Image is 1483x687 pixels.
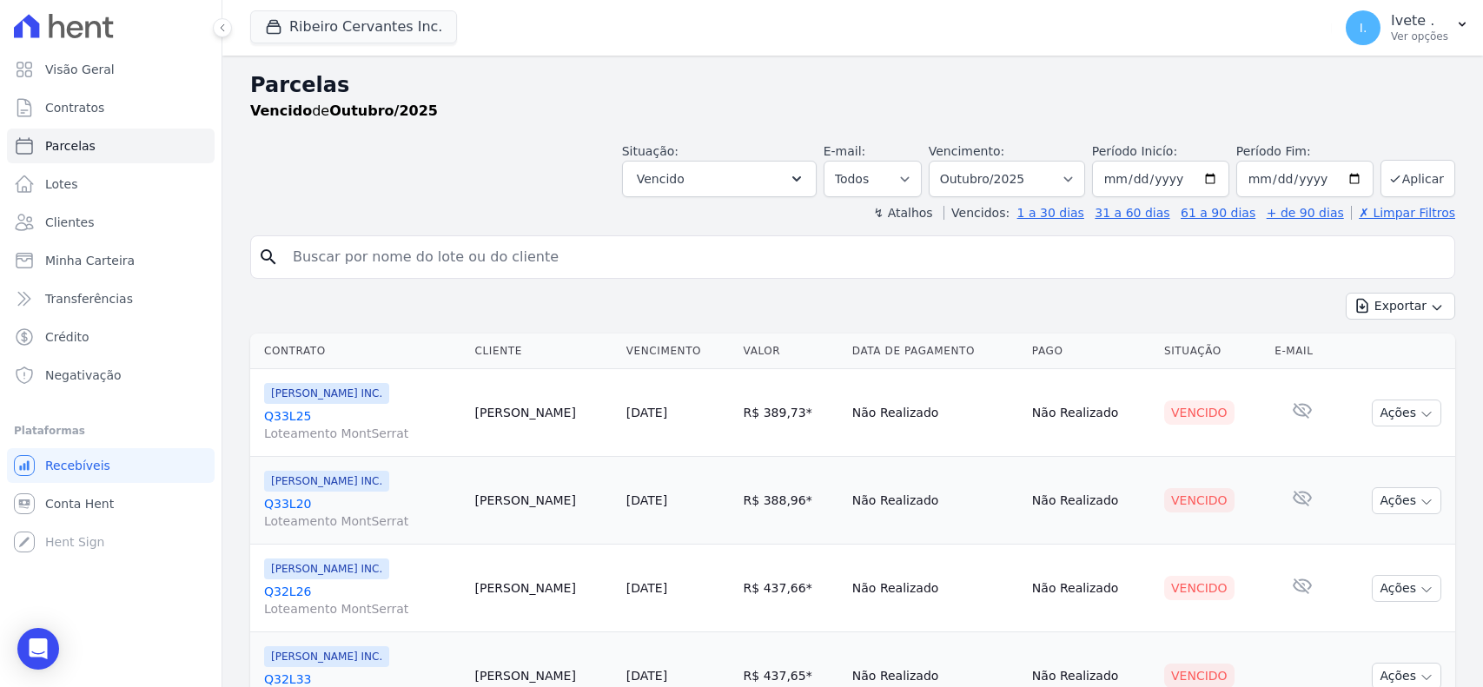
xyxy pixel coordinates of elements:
[7,448,215,483] a: Recebíveis
[45,495,114,512] span: Conta Hent
[1391,12,1448,30] p: Ivete .
[1164,488,1235,512] div: Vencido
[282,240,1447,274] input: Buscar por nome do lote ou do cliente
[1236,142,1374,161] label: Período Fim:
[619,334,737,369] th: Vencimento
[845,457,1025,545] td: Não Realizado
[626,581,667,595] a: [DATE]
[468,369,619,457] td: [PERSON_NAME]
[7,320,215,354] a: Crédito
[845,334,1025,369] th: Data de Pagamento
[1372,575,1441,602] button: Ações
[14,420,208,441] div: Plataformas
[264,583,461,618] a: Q32L26Loteamento MontSerrat
[264,383,389,404] span: [PERSON_NAME] INC.
[1092,144,1177,158] label: Período Inicío:
[7,281,215,316] a: Transferências
[737,545,845,632] td: R$ 437,66
[7,167,215,201] a: Lotes
[1025,334,1157,369] th: Pago
[7,205,215,240] a: Clientes
[7,129,215,163] a: Parcelas
[1332,3,1483,52] button: I. Ivete . Ver opções
[737,457,845,545] td: R$ 388,96
[637,168,685,189] span: Vencido
[45,290,133,307] span: Transferências
[7,90,215,125] a: Contratos
[626,669,667,683] a: [DATE]
[737,369,845,457] td: R$ 389,73
[873,206,932,220] label: ↯ Atalhos
[7,486,215,521] a: Conta Hent
[1095,206,1169,220] a: 31 a 60 dias
[45,367,122,384] span: Negativação
[45,328,89,346] span: Crédito
[264,646,389,667] span: [PERSON_NAME] INC.
[250,69,1455,101] h2: Parcelas
[258,247,279,268] i: search
[264,425,461,442] span: Loteamento MontSerrat
[943,206,1010,220] label: Vencidos:
[264,558,389,579] span: [PERSON_NAME] INC.
[45,214,94,231] span: Clientes
[1268,334,1336,369] th: E-mail
[1181,206,1255,220] a: 61 a 90 dias
[1380,160,1455,197] button: Aplicar
[845,545,1025,632] td: Não Realizado
[929,144,1004,158] label: Vencimento:
[45,137,96,155] span: Parcelas
[1267,206,1344,220] a: + de 90 dias
[7,243,215,278] a: Minha Carteira
[1391,30,1448,43] p: Ver opções
[468,457,619,545] td: [PERSON_NAME]
[468,334,619,369] th: Cliente
[264,512,461,530] span: Loteamento MontSerrat
[264,495,461,530] a: Q33L20Loteamento MontSerrat
[622,144,679,158] label: Situação:
[45,457,110,474] span: Recebíveis
[264,471,389,492] span: [PERSON_NAME] INC.
[250,10,457,43] button: Ribeiro Cervantes Inc.
[250,102,312,119] strong: Vencido
[250,101,438,122] p: de
[250,334,468,369] th: Contrato
[1164,400,1235,425] div: Vencido
[626,406,667,419] a: [DATE]
[845,369,1025,457] td: Não Realizado
[1164,576,1235,600] div: Vencido
[7,358,215,393] a: Negativação
[264,600,461,618] span: Loteamento MontSerrat
[45,252,135,269] span: Minha Carteira
[1372,487,1441,514] button: Ações
[468,545,619,632] td: [PERSON_NAME]
[1360,22,1367,34] span: I.
[1157,334,1268,369] th: Situação
[329,102,438,119] strong: Outubro/2025
[626,493,667,507] a: [DATE]
[1351,206,1455,220] a: ✗ Limpar Filtros
[264,407,461,442] a: Q33L25Loteamento MontSerrat
[737,334,845,369] th: Valor
[1025,369,1157,457] td: Não Realizado
[17,628,59,670] div: Open Intercom Messenger
[1025,545,1157,632] td: Não Realizado
[622,161,817,197] button: Vencido
[45,175,78,193] span: Lotes
[1017,206,1084,220] a: 1 a 30 dias
[45,61,115,78] span: Visão Geral
[45,99,104,116] span: Contratos
[1372,400,1441,426] button: Ações
[1346,293,1455,320] button: Exportar
[1025,457,1157,545] td: Não Realizado
[7,52,215,87] a: Visão Geral
[824,144,866,158] label: E-mail:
